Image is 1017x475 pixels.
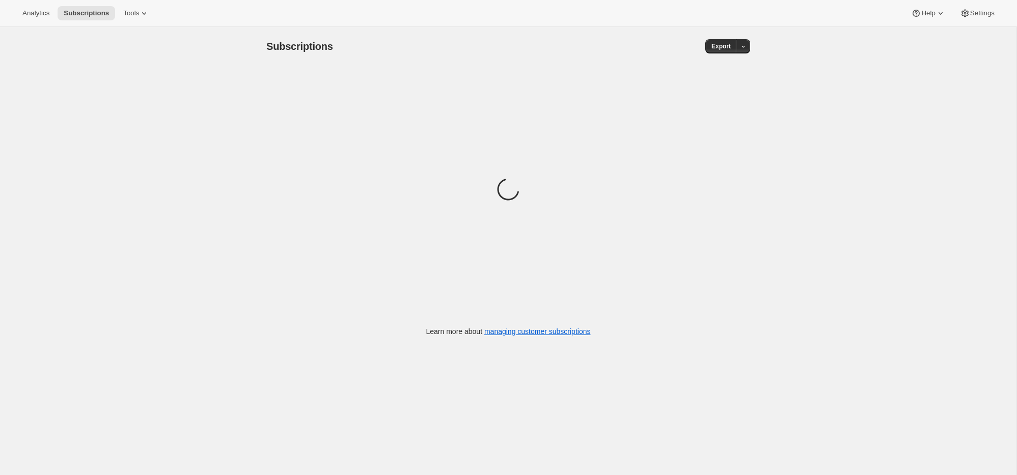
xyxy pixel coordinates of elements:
[64,9,109,17] span: Subscriptions
[117,6,155,20] button: Tools
[22,9,49,17] span: Analytics
[123,9,139,17] span: Tools
[711,42,731,50] span: Export
[954,6,1001,20] button: Settings
[16,6,56,20] button: Analytics
[426,326,591,337] p: Learn more about
[58,6,115,20] button: Subscriptions
[266,41,333,52] span: Subscriptions
[921,9,935,17] span: Help
[905,6,951,20] button: Help
[484,327,591,336] a: managing customer subscriptions
[970,9,995,17] span: Settings
[705,39,737,53] button: Export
